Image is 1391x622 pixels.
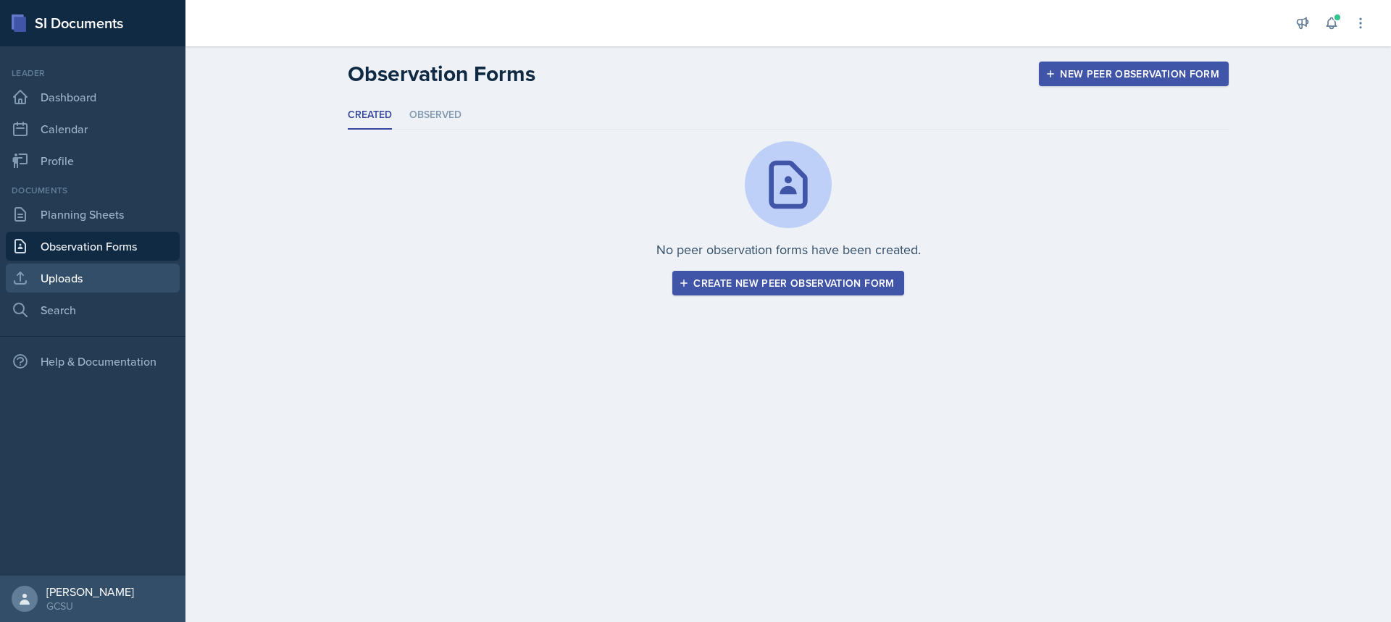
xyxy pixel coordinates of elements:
[46,599,134,613] div: GCSU
[6,184,180,197] div: Documents
[6,146,180,175] a: Profile
[656,240,921,259] p: No peer observation forms have been created.
[1048,68,1219,80] div: New Peer Observation Form
[409,101,461,130] li: Observed
[6,264,180,293] a: Uploads
[1039,62,1229,86] button: New Peer Observation Form
[682,277,894,289] div: Create new peer observation form
[6,347,180,376] div: Help & Documentation
[6,114,180,143] a: Calendar
[672,271,903,295] button: Create new peer observation form
[6,83,180,112] a: Dashboard
[46,584,134,599] div: [PERSON_NAME]
[6,295,180,324] a: Search
[6,200,180,229] a: Planning Sheets
[348,61,535,87] h2: Observation Forms
[348,101,392,130] li: Created
[6,67,180,80] div: Leader
[6,232,180,261] a: Observation Forms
